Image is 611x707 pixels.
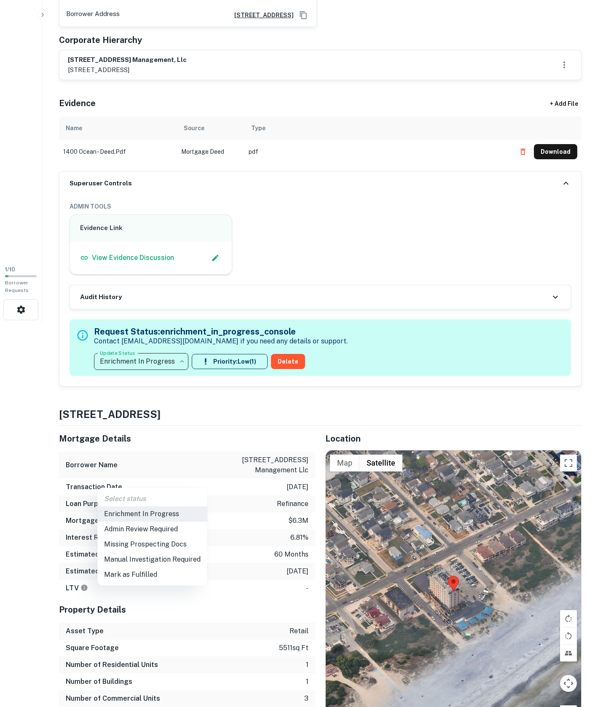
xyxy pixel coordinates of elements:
[97,506,207,522] li: Enrichment In Progress
[97,537,207,552] li: Missing Prospecting Docs
[569,640,611,680] iframe: Chat Widget
[97,552,207,567] li: Manual Investigation Required
[97,567,207,582] li: Mark as Fulfilled
[97,522,207,537] li: Admin Review Required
